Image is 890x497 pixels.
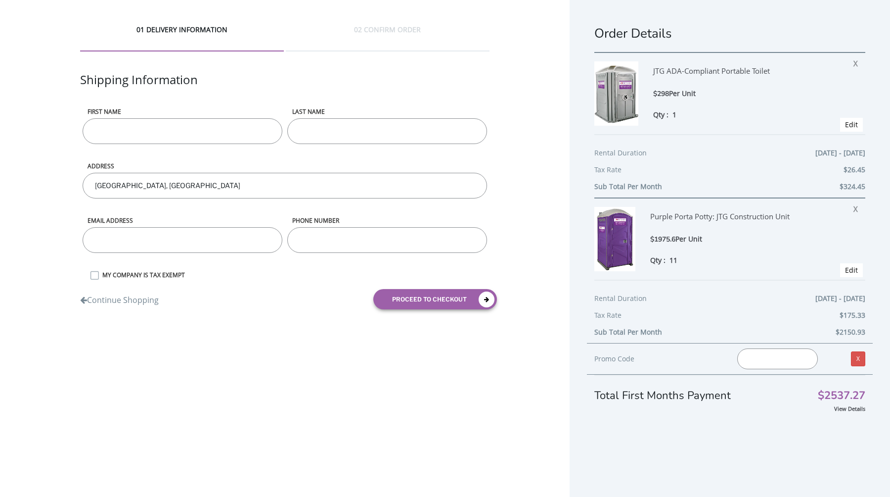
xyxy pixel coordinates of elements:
b: Sub Total Per Month [594,182,662,191]
div: 02 CONFIRM ORDER [286,25,489,51]
div: $1975.6 [650,234,831,245]
div: Total First Months Payment [594,375,865,403]
span: X [853,55,863,68]
a: Edit [845,120,858,129]
span: X [853,201,863,214]
div: Promo Code [594,353,722,365]
a: Continue Shopping [80,290,159,306]
label: MY COMPANY IS TAX EXEMPT [97,271,489,279]
a: Edit [845,265,858,275]
label: phone number [287,216,487,225]
div: Shipping Information [80,71,489,107]
span: 1 [672,110,676,119]
b: $2150.93 [836,327,865,337]
h1: Order Details [594,25,865,42]
b: Sub Total Per Month [594,327,662,337]
label: First name [83,107,282,116]
span: Per Unit [669,89,696,98]
span: Per Unit [675,234,702,244]
div: 01 DELIVERY INFORMATION [80,25,284,51]
div: Rental Duration [594,293,865,309]
span: [DATE] - [DATE] [815,293,865,304]
span: 11 [669,255,677,265]
div: Tax Rate [594,164,865,181]
label: Email address [83,216,282,225]
button: Live Chat [850,457,890,497]
div: Qty : [653,109,834,120]
a: View Details [834,405,865,412]
span: [DATE] - [DATE] [815,147,865,159]
div: Rental Duration [594,147,865,164]
span: $26.45 [844,164,865,176]
a: X [851,351,865,366]
div: Qty : [650,255,831,265]
div: $298 [653,88,834,99]
div: JTG ADA-Compliant Portable Toilet [653,61,834,88]
div: Purple Porta Potty: JTG Construction Unit [650,207,831,234]
span: $2537.27 [818,391,865,401]
button: proceed to checkout [373,289,497,309]
span: $175.33 [840,309,865,321]
div: Tax Rate [594,309,865,326]
b: $324.45 [840,182,865,191]
label: LAST NAME [287,107,487,116]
